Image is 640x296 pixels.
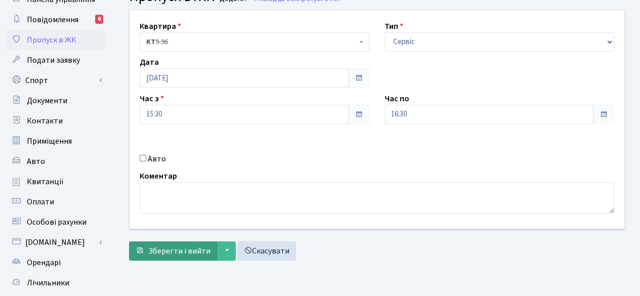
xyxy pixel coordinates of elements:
a: Оплати [5,192,106,212]
label: Квартира [140,20,181,32]
a: Квитанції [5,172,106,192]
a: Спорт [5,70,106,91]
a: [DOMAIN_NAME] [5,232,106,252]
span: Авто [27,156,45,167]
span: Орендарі [27,257,61,268]
span: Зберегти і вийти [148,245,210,257]
a: Повідомлення6 [5,10,106,30]
span: Приміщення [27,136,72,147]
span: Оплати [27,196,54,207]
label: Час з [140,93,164,105]
span: <b>КТ</b>&nbsp;&nbsp;&nbsp;&nbsp;9-96 [146,37,357,47]
b: КТ [146,37,155,47]
label: Коментар [140,170,177,182]
span: Контакти [27,115,63,126]
label: Тип [385,20,403,32]
span: <b>КТ</b>&nbsp;&nbsp;&nbsp;&nbsp;9-96 [140,32,369,52]
label: Дата [140,56,159,68]
button: Зберегти і вийти [129,241,217,261]
span: Документи [27,95,67,106]
div: 6 [95,15,103,24]
a: Приміщення [5,131,106,151]
span: Подати заявку [27,55,80,66]
span: Лічильники [27,277,69,288]
span: Особові рахунки [27,217,87,228]
label: Авто [148,153,166,165]
span: Квитанції [27,176,64,187]
label: Час по [385,93,409,105]
a: Контакти [5,111,106,131]
a: Авто [5,151,106,172]
a: Лічильники [5,273,106,293]
a: Подати заявку [5,50,106,70]
a: Пропуск в ЖК [5,30,106,50]
span: Пропуск в ЖК [27,34,76,46]
a: Особові рахунки [5,212,106,232]
a: Документи [5,91,106,111]
span: Повідомлення [27,14,78,25]
a: Скасувати [237,241,296,261]
a: Орендарі [5,252,106,273]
